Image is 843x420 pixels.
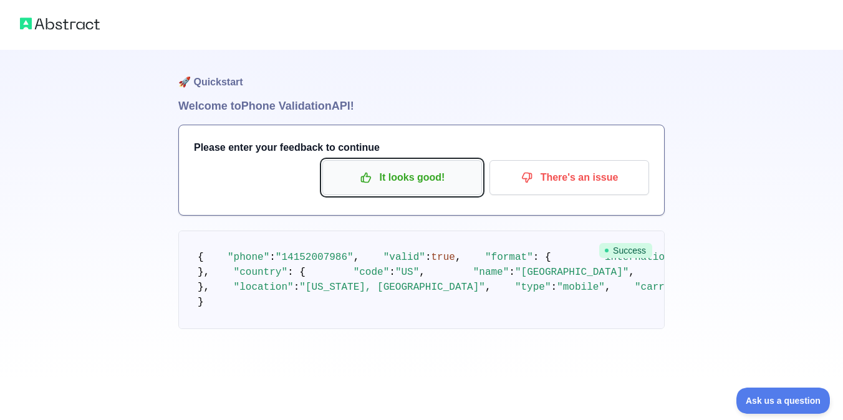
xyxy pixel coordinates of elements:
span: true [431,252,455,263]
span: "[US_STATE], [GEOGRAPHIC_DATA]" [299,282,485,293]
span: , [455,252,461,263]
span: "carrier" [635,282,688,293]
span: : { [287,267,306,278]
iframe: Toggle Customer Support [736,388,831,414]
span: : [551,282,557,293]
span: "valid" [383,252,425,263]
span: , [605,282,611,293]
span: "phone" [228,252,269,263]
span: "US" [395,267,419,278]
h1: Welcome to Phone Validation API! [178,97,665,115]
span: : [269,252,276,263]
span: "type" [515,282,551,293]
span: , [629,267,635,278]
span: "location" [234,282,294,293]
span: "mobile" [557,282,605,293]
p: It looks good! [332,167,473,188]
h3: Please enter your feedback to continue [194,140,649,155]
button: There's an issue [489,160,649,195]
span: "[GEOGRAPHIC_DATA]" [515,267,629,278]
img: Abstract logo [20,15,100,32]
span: , [485,282,491,293]
span: "name" [473,267,509,278]
span: "international" [599,252,688,263]
span: "code" [354,267,390,278]
span: : [294,282,300,293]
span: , [354,252,360,263]
span: "country" [234,267,287,278]
span: , [419,267,425,278]
span: { [198,252,204,263]
span: : [509,267,515,278]
p: There's an issue [499,167,640,188]
button: It looks good! [322,160,482,195]
span: : { [533,252,551,263]
span: Success [599,243,652,258]
h1: 🚀 Quickstart [178,50,665,97]
span: "format" [485,252,533,263]
span: : [389,267,395,278]
span: : [425,252,431,263]
span: "14152007986" [276,252,354,263]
